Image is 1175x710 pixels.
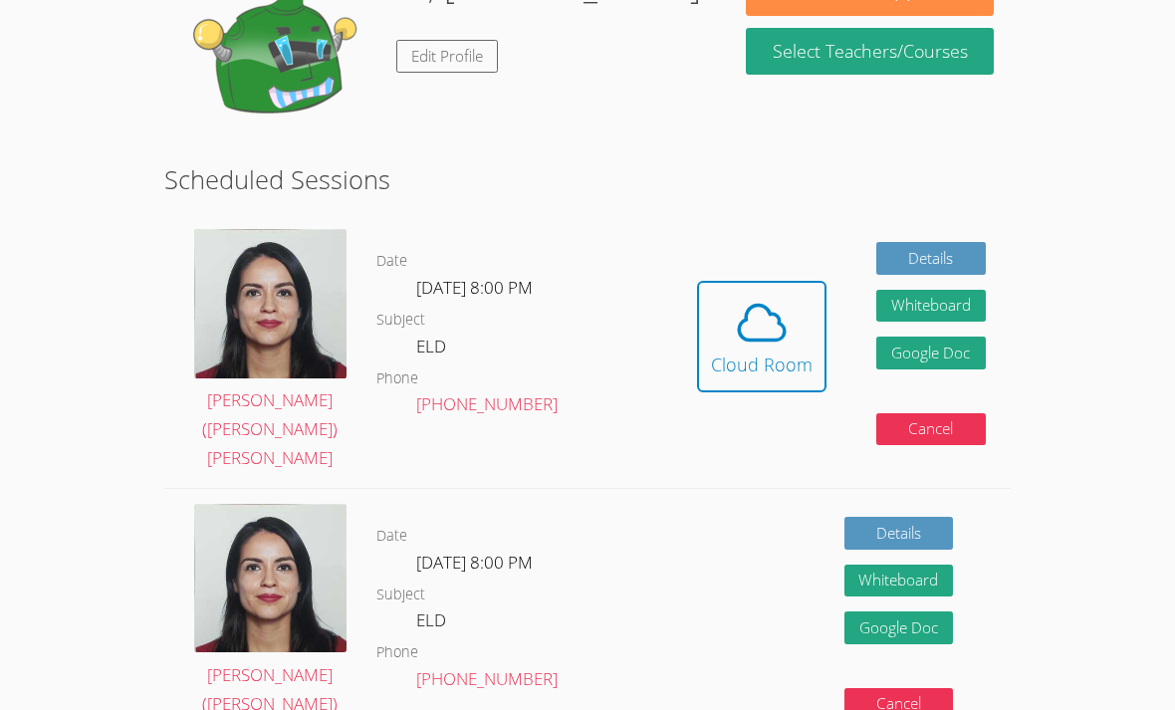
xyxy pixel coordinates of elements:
[876,414,986,447] button: Cancel
[194,505,346,653] img: picture.jpeg
[844,566,954,598] button: Whiteboard
[376,250,407,275] dt: Date
[416,277,533,300] span: [DATE] 8:00 PM
[396,41,498,74] a: Edit Profile
[416,393,558,416] a: [PHONE_NUMBER]
[376,641,418,666] dt: Phone
[416,607,450,641] dd: ELD
[376,525,407,550] dt: Date
[844,518,954,551] a: Details
[416,668,558,691] a: [PHONE_NUMBER]
[194,230,346,378] img: picture.jpeg
[194,230,346,474] a: [PERSON_NAME] ([PERSON_NAME]) [PERSON_NAME]
[876,291,986,324] button: Whiteboard
[844,612,954,645] a: Google Doc
[711,352,813,379] div: Cloud Room
[164,161,1011,199] h2: Scheduled Sessions
[376,584,425,608] dt: Subject
[876,338,986,370] a: Google Doc
[416,334,450,367] dd: ELD
[876,243,986,276] a: Details
[416,552,533,575] span: [DATE] 8:00 PM
[376,309,425,334] dt: Subject
[697,282,826,393] button: Cloud Room
[746,29,994,76] a: Select Teachers/Courses
[376,367,418,392] dt: Phone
